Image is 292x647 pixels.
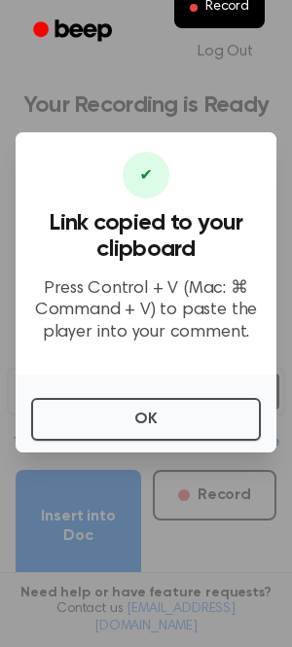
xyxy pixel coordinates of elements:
[123,152,169,198] div: ✔
[19,13,129,51] a: Beep
[178,28,273,75] a: Log Out
[31,210,261,263] h3: Link copied to your clipboard
[31,278,261,344] p: Press Control + V (Mac: ⌘ Command + V) to paste the player into your comment.
[31,398,261,441] button: OK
